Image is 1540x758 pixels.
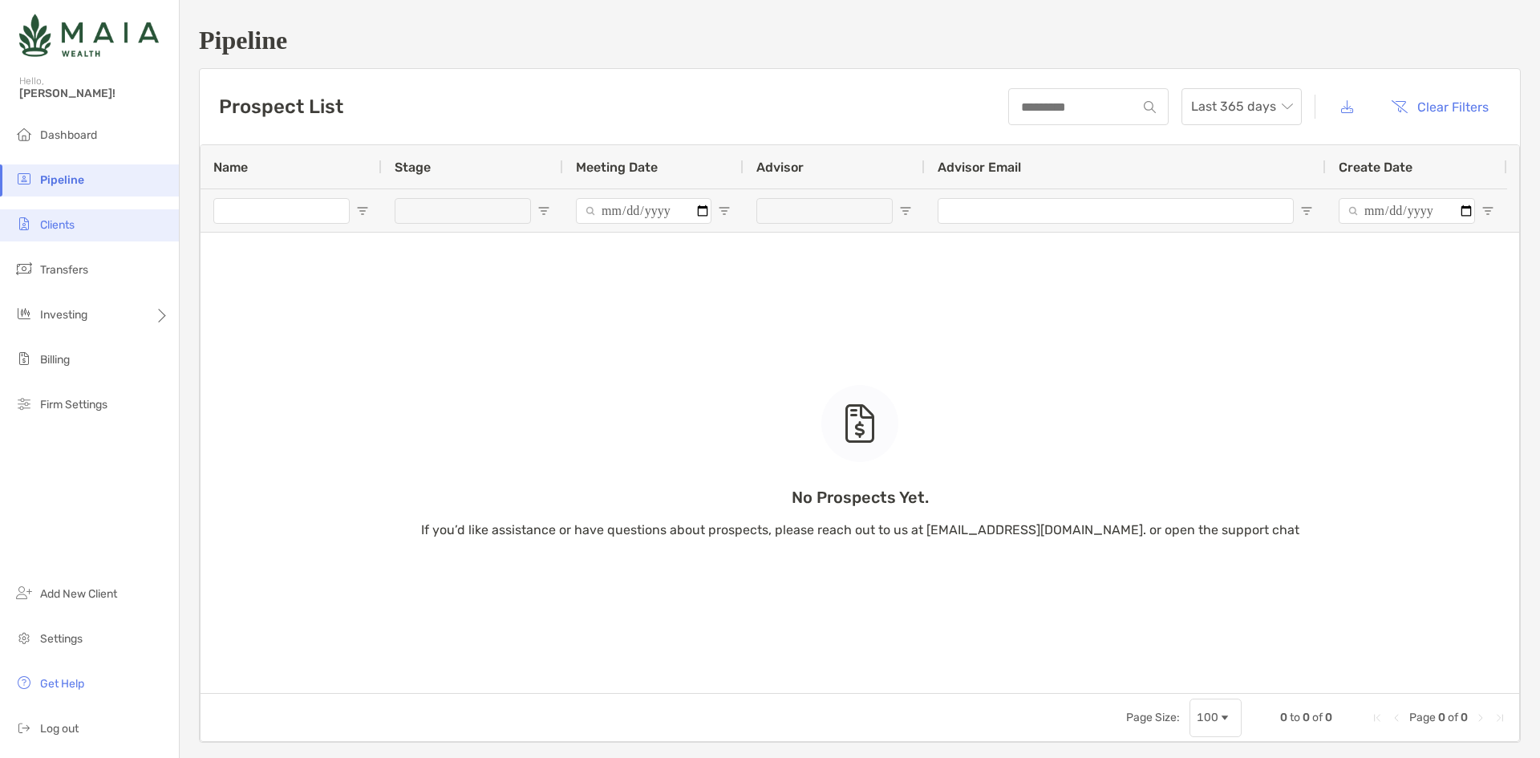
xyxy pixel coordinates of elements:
img: dashboard icon [14,124,34,144]
span: Settings [40,632,83,646]
img: settings icon [14,628,34,647]
span: [PERSON_NAME]! [19,87,169,100]
h1: Pipeline [199,26,1521,55]
div: Page Size: [1126,711,1180,724]
h3: Prospect List [219,95,343,118]
div: 100 [1197,711,1218,724]
span: Dashboard [40,128,97,142]
span: Clients [40,218,75,232]
img: transfers icon [14,259,34,278]
img: Zoe Logo [19,6,159,64]
span: 0 [1280,711,1287,724]
img: get-help icon [14,673,34,692]
div: Page Size [1189,699,1242,737]
div: Previous Page [1390,711,1403,724]
span: of [1312,711,1323,724]
span: 0 [1303,711,1310,724]
div: Last Page [1493,711,1506,724]
img: empty state icon [844,404,876,443]
span: Billing [40,353,70,367]
p: If you’d like assistance or have questions about prospects, please reach out to us at [EMAIL_ADDR... [421,520,1299,540]
span: Page [1409,711,1436,724]
img: add_new_client icon [14,583,34,602]
img: billing icon [14,349,34,368]
span: Pipeline [40,173,84,187]
img: pipeline icon [14,169,34,188]
span: Add New Client [40,587,117,601]
span: Transfers [40,263,88,277]
p: No Prospects Yet. [421,488,1299,508]
span: of [1448,711,1458,724]
span: Log out [40,722,79,736]
span: 0 [1438,711,1445,724]
img: input icon [1144,101,1156,113]
div: First Page [1371,711,1384,724]
span: Firm Settings [40,398,107,411]
span: Last 365 days [1191,89,1292,124]
button: Clear Filters [1379,89,1501,124]
span: Get Help [40,677,84,691]
img: clients icon [14,214,34,233]
span: Investing [40,308,87,322]
img: logout icon [14,718,34,737]
span: 0 [1461,711,1468,724]
img: firm-settings icon [14,394,34,413]
div: Next Page [1474,711,1487,724]
span: to [1290,711,1300,724]
span: 0 [1325,711,1332,724]
img: investing icon [14,304,34,323]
